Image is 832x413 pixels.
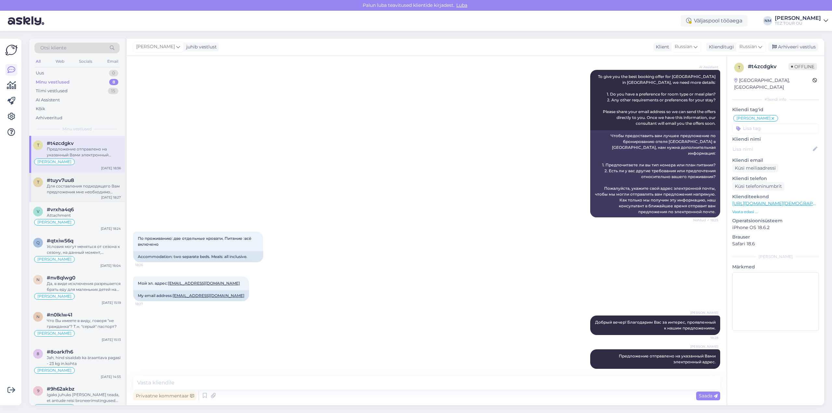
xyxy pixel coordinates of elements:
[102,337,121,342] div: [DATE] 15:13
[47,275,75,281] span: #nv8qlwg0
[748,63,788,71] div: # t4zcdgkv
[62,126,92,132] span: Minu vestlused
[37,160,71,164] span: [PERSON_NAME]
[47,244,121,255] div: Условия могут меняться от сезона к сезону, на данный момент, например, действуют условия, по кото...
[775,16,821,21] div: [PERSON_NAME]
[101,166,121,171] div: [DATE] 18:36
[133,251,263,262] div: Accommodation: two separate beds. Meals: all inclusive.
[133,392,197,400] div: Privaatne kommentaar
[101,195,121,200] div: [DATE] 18:27
[47,183,121,195] div: Для составления подходящего Вам предложения мне необходимо знать: - куда, в какие даты и на сколь...
[36,277,40,282] span: n
[34,57,42,66] div: All
[47,392,121,404] div: Igaks juhuks [PERSON_NAME] teada, et antude reisi broneerimstingused erinevad tavapärasest. Lennu...
[36,88,68,94] div: Tiimi vestlused
[732,209,819,215] p: Vaata edasi ...
[47,140,74,146] span: #t4zcdgkv
[135,263,160,267] span: 18:26
[37,180,39,185] span: t
[732,240,819,247] p: Safari 18.6
[54,57,66,66] div: Web
[37,143,39,148] span: t
[775,16,828,26] a: [PERSON_NAME]TEZ TOUR OÜ
[37,331,71,335] span: [PERSON_NAME]
[136,43,175,50] span: [PERSON_NAME]
[36,106,45,112] div: Kõik
[5,44,18,56] img: Askly Logo
[36,115,62,121] div: Arhiveeritud
[40,45,66,51] span: Otsi kliente
[37,351,39,356] span: 8
[47,355,121,367] div: Jah, hind sisaldab ka äraantava pagasi - 23 kg in.kohta
[675,43,692,50] span: Russian
[36,240,40,245] span: q
[595,320,717,330] span: Добрый вечер! Благодарим Вас за интерес, проявленный к нашим предложениям.
[37,368,71,372] span: [PERSON_NAME]
[47,312,72,318] span: #n0lklw41
[739,43,757,50] span: Russian
[100,263,121,268] div: [DATE] 16:04
[36,314,40,319] span: n
[619,354,717,364] span: Предложение отправлено на указанный Вами электронный адрес.
[184,44,217,50] div: juhib vestlust
[47,207,74,213] span: #vrxha4q6
[763,16,772,25] div: NM
[109,70,118,76] div: 0
[37,294,71,298] span: [PERSON_NAME]
[101,226,121,231] div: [DATE] 18:24
[694,369,718,374] span: 18:36
[109,79,118,85] div: 8
[108,88,118,94] div: 15
[37,388,39,393] span: 9
[732,136,819,143] p: Kliendi nimi
[168,281,240,286] a: [EMAIL_ADDRESS][DOMAIN_NAME]
[732,224,819,231] p: iPhone OS 18.6.2
[732,234,819,240] p: Brauser
[47,318,121,329] div: Что Вы имеете в виду, говоря "не гражданка"? Т.н. "серый" паспорт?
[690,310,718,315] span: [PERSON_NAME]
[133,290,249,301] div: My email address:
[694,335,718,340] span: 18:28
[598,74,717,126] span: To give you the best booking offer for [GEOGRAPHIC_DATA] in [GEOGRAPHIC_DATA], we need more detai...
[173,293,244,298] a: [EMAIL_ADDRESS][DOMAIN_NAME]
[732,254,819,260] div: [PERSON_NAME]
[37,209,39,214] span: v
[732,182,785,191] div: Küsi telefoninumbrit
[653,44,669,50] div: Klient
[106,57,120,66] div: Email
[693,218,718,223] span: Nähtud ✓ 18:25
[37,257,71,261] span: [PERSON_NAME]
[36,97,60,103] div: AI Assistent
[36,79,70,85] div: Minu vestlused
[102,300,121,305] div: [DATE] 15:19
[590,130,720,217] div: Чтобы предоставить вам лучшее предложение по бронированию отеля [GEOGRAPHIC_DATA] в [GEOGRAPHIC_D...
[788,63,817,70] span: Offline
[699,393,718,399] span: Saada
[732,157,819,164] p: Kliendi email
[738,65,740,70] span: t
[138,281,240,286] span: Мой эл. адрес:
[732,164,778,173] div: Küsi meiliaadressi
[36,70,44,76] div: Uus
[732,264,819,270] p: Märkmed
[47,177,74,183] span: #tuyv7uu8
[732,193,819,200] p: Klienditeekond
[732,175,819,182] p: Kliendi telefon
[706,44,734,50] div: Klienditugi
[690,344,718,349] span: [PERSON_NAME]
[736,116,771,120] span: [PERSON_NAME]
[732,97,819,102] div: Kliendi info
[732,123,819,133] input: Lisa tag
[47,213,121,218] div: Attachment
[138,236,253,247] span: По проживанию: две отдельные кровати. Питание :всё включено
[47,349,73,355] span: #8oarkfh6
[768,43,818,51] div: Arhiveeri vestlus
[694,65,718,70] span: AI Assistent
[37,220,71,224] span: [PERSON_NAME]
[454,2,469,8] span: Luba
[135,302,160,306] span: 18:27
[732,217,819,224] p: Operatsioonisüsteem
[78,57,94,66] div: Socials
[47,146,121,158] div: Предложение отправлено на указанный Вами электронный адрес.
[47,281,121,292] div: Да, в виде исключения разрешается брать еду для маленьких детей на борт, даже жидкую и объемом бо...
